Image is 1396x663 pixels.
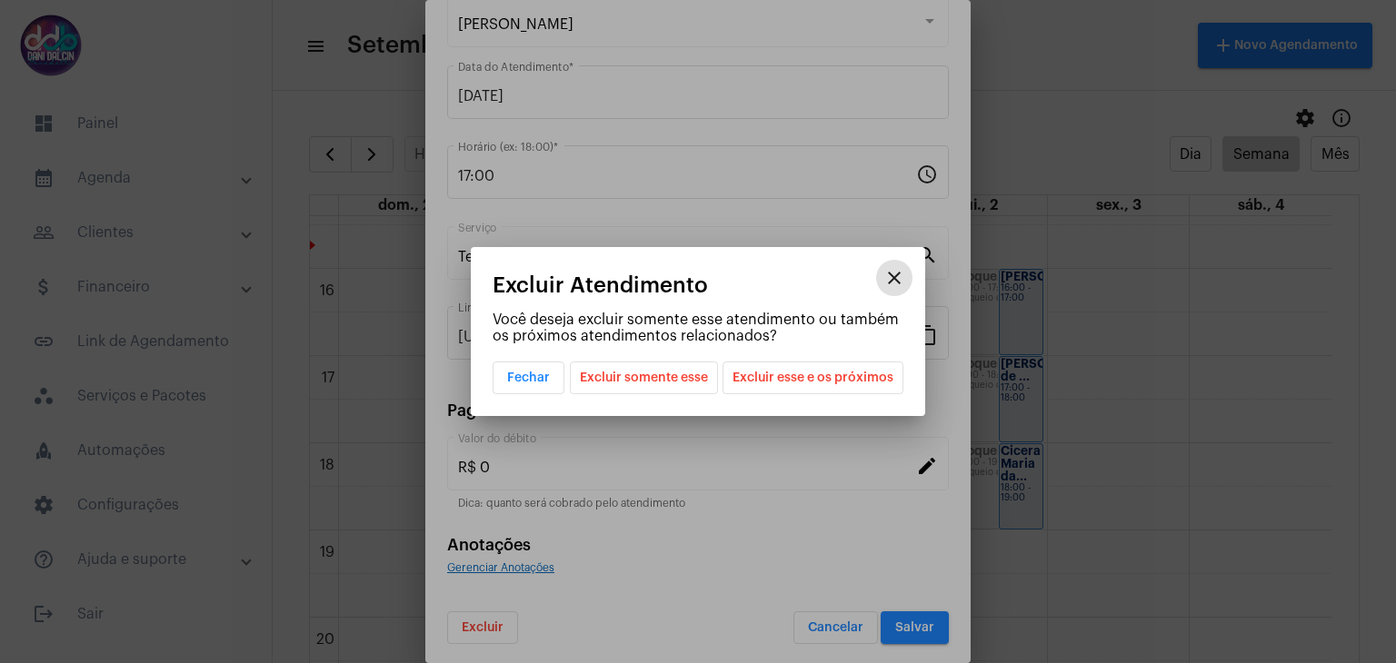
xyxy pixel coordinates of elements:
button: Excluir esse e os próximos [723,361,903,394]
button: Fechar [493,361,564,394]
button: Excluir somente esse [570,361,718,394]
span: Excluir somente esse [580,362,708,393]
span: Excluir Atendimento [493,273,708,297]
span: Fechar [507,371,550,384]
mat-icon: close [883,267,905,289]
span: Excluir esse e os próximos [733,362,893,393]
p: Você deseja excluir somente esse atendimento ou também os próximos atendimentos relacionados? [493,312,903,344]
